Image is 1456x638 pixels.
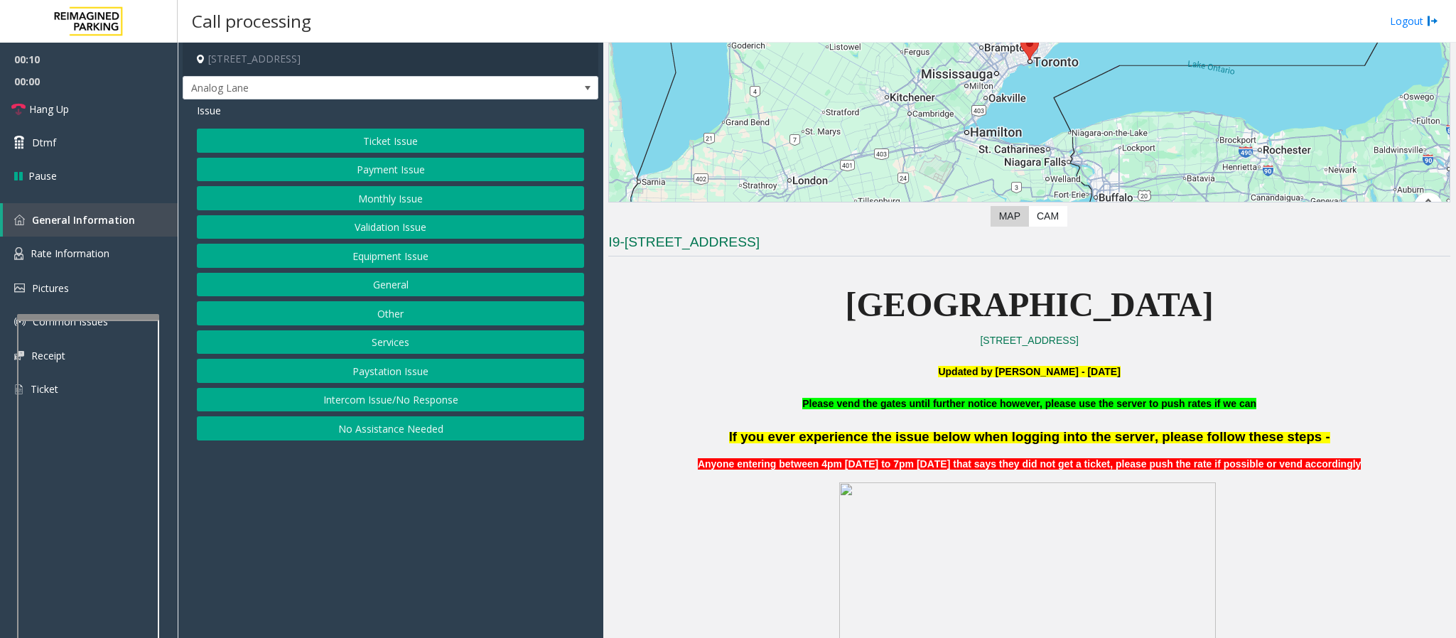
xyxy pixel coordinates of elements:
span: Issue [197,103,221,118]
span: Dtmf [32,135,56,150]
span: Pictures [32,281,69,295]
h3: Call processing [185,4,318,38]
button: Payment Issue [197,158,584,182]
img: 'icon' [14,215,25,225]
img: logout [1427,13,1438,28]
img: 'icon' [14,283,25,293]
img: 'icon' [14,316,26,328]
span: General Information [32,213,135,227]
a: General Information [3,203,178,237]
button: General [197,273,584,297]
button: Equipment Issue [197,244,584,268]
span: Anyone entering between 4pm [DATE] to 7pm [DATE] that says they did not get a ticket, please push... [698,458,1361,470]
h3: I9-[STREET_ADDRESS] [608,233,1450,256]
button: No Assistance Needed [197,416,584,440]
label: CAM [1028,206,1067,227]
h4: [STREET_ADDRESS] [183,43,598,76]
b: Updated by [PERSON_NAME] - [DATE] [938,366,1120,377]
span: Rate Information [31,247,109,260]
button: Map camera controls [1414,193,1442,221]
div: 777 Bay Street, Toronto, ON [1020,34,1039,60]
label: Map [991,206,1029,227]
img: 'icon' [14,383,23,396]
img: 'icon' [14,351,24,360]
button: Ticket Issue [197,129,584,153]
button: Services [197,330,584,355]
span: [GEOGRAPHIC_DATA] [846,286,1214,323]
span: Hang Up [29,102,69,117]
button: Other [197,301,584,325]
a: Logout [1390,13,1438,28]
span: Pause [28,168,57,183]
a: [STREET_ADDRESS] [980,335,1078,346]
button: Validation Issue [197,215,584,239]
button: Paystation Issue [197,359,584,383]
button: Monthly Issue [197,186,584,210]
b: Please vend the gates until further notice however, please use the server to push rates if we can [802,398,1256,409]
img: 'icon' [14,247,23,260]
span: Analog Lane [183,77,515,99]
button: Intercom Issue/No Response [197,388,584,412]
span: If you ever experience the issue below when logging into the server, please follow these steps - [729,429,1330,444]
